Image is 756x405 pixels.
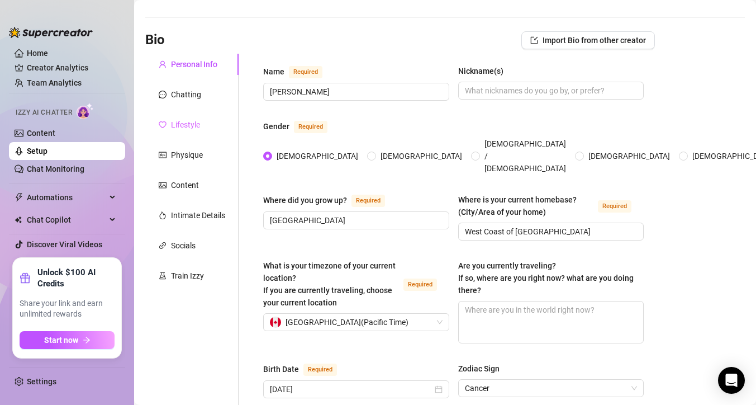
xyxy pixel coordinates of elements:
[403,279,437,291] span: Required
[159,242,167,249] span: link
[458,362,500,375] div: Zodiac Sign
[458,261,634,295] span: Are you currently traveling? If so, where are you right now? what are you doing there?
[27,49,48,58] a: Home
[27,59,116,77] a: Creator Analytics
[171,119,200,131] div: Lifestyle
[37,267,115,289] strong: Unlock $100 AI Credits
[286,314,408,331] span: [GEOGRAPHIC_DATA] ( Pacific Time )
[20,331,115,349] button: Start nowarrow-right
[159,91,167,98] span: message
[159,60,167,68] span: user
[27,240,102,249] a: Discover Viral Videos
[458,194,594,218] div: Where is your current homebase? (City/Area of your home)
[263,120,289,133] div: Gender
[270,214,440,227] input: Where did you grow up?
[263,120,340,133] label: Gender
[351,195,385,207] span: Required
[465,380,638,397] span: Cancer
[77,103,94,119] img: AI Chatter
[9,27,93,38] img: logo-BBDzfeDw.svg
[465,84,635,97] input: Nickname(s)
[270,317,281,328] img: ca
[15,216,22,224] img: Chat Copilot
[27,78,82,87] a: Team Analytics
[480,138,570,175] span: [DEMOGRAPHIC_DATA] / [DEMOGRAPHIC_DATA]
[27,147,47,156] a: Setup
[159,121,167,129] span: heart
[718,367,745,394] div: Open Intercom Messenger
[272,150,363,162] span: [DEMOGRAPHIC_DATA]
[15,193,23,202] span: thunderbolt
[171,58,217,70] div: Personal Info
[530,36,538,44] span: import
[27,211,106,229] span: Chat Copilot
[171,88,201,101] div: Chatting
[20,298,115,320] span: Share your link and earn unlimited rewards
[458,194,644,218] label: Where is your current homebase? (City/Area of your home)
[44,336,78,345] span: Start now
[171,149,203,161] div: Physique
[159,151,167,159] span: idcard
[27,189,106,206] span: Automations
[270,86,440,98] input: Name
[171,179,199,191] div: Content
[171,270,204,282] div: Train Izzy
[159,272,167,280] span: experiment
[458,65,503,77] div: Nickname(s)
[16,107,72,118] span: Izzy AI Chatter
[263,362,349,376] label: Birth Date
[521,31,655,49] button: Import Bio from other creator
[270,383,432,395] input: Birth Date
[159,181,167,189] span: picture
[376,150,467,162] span: [DEMOGRAPHIC_DATA]
[171,209,225,222] div: Intimate Details
[171,239,196,252] div: Socials
[27,377,56,386] a: Settings
[294,121,327,133] span: Required
[159,211,167,219] span: fire
[263,194,397,207] label: Where did you grow up?
[263,65,335,78] label: Name
[458,65,511,77] label: Nickname(s)
[145,31,165,49] h3: Bio
[27,164,84,173] a: Chat Monitoring
[543,36,646,45] span: Import Bio from other creator
[465,225,635,238] input: Where is your current homebase? (City/Area of your home)
[289,66,322,78] span: Required
[27,129,55,138] a: Content
[263,194,347,206] div: Where did you grow up?
[598,200,631,213] span: Required
[83,336,91,344] span: arrow-right
[263,261,396,307] span: What is your timezone of your current location? If you are currently traveling, choose your curre...
[263,363,299,375] div: Birth Date
[263,65,284,78] div: Name
[458,362,507,375] label: Zodiac Sign
[584,150,674,162] span: [DEMOGRAPHIC_DATA]
[303,364,337,376] span: Required
[20,272,31,284] span: gift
